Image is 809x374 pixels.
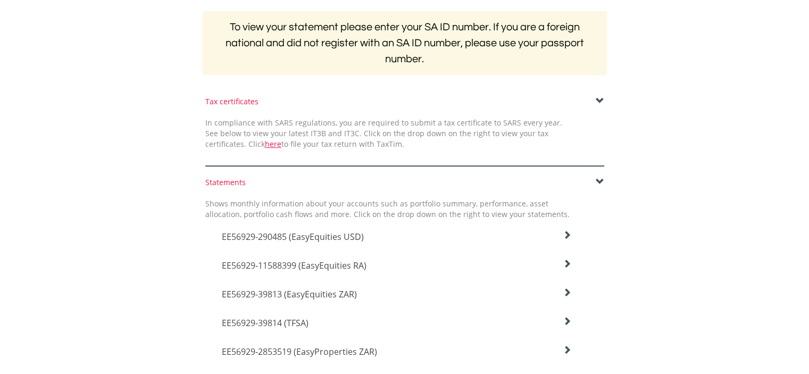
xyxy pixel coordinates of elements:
span: EE56929-290485 (EasyEquities USD) [222,231,364,243]
span: EE56929-2853519 (EasyProperties ZAR) [222,346,377,358]
h2: To view your statement please enter your SA ID number. If you are a foreign national and did not ... [203,11,607,75]
span: EE56929-11588399 (EasyEquities RA) [222,260,366,271]
div: Tax certificates [205,96,604,107]
span: Click to file your tax return with TaxTim. [248,139,404,149]
span: EE56929-39813 (EasyEquities ZAR) [222,288,357,300]
div: Statements [205,177,604,188]
span: EE56929-39814 (TFSA) [222,317,308,329]
a: here [265,139,281,149]
span: In compliance with SARS regulations, you are required to submit a tax certificate to SARS every y... [205,118,562,149]
div: Shows monthly information about your accounts such as portfolio summary, performance, asset alloc... [197,198,578,220]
